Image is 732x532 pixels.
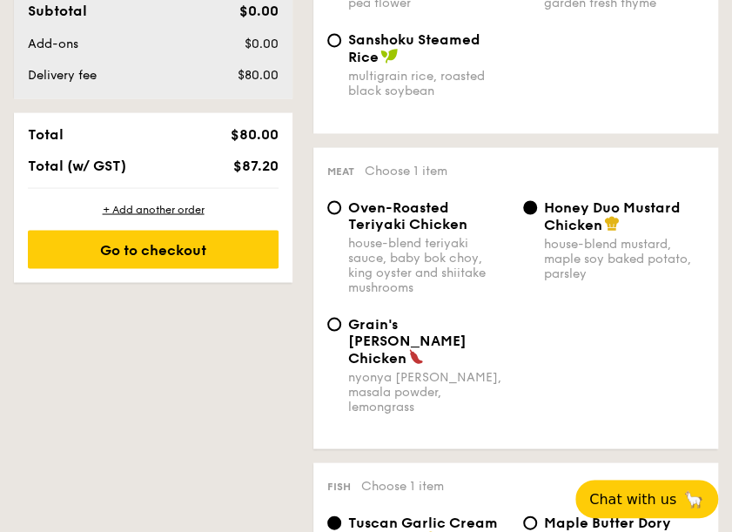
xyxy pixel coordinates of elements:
[348,315,467,366] span: Grain's [PERSON_NAME] Chicken
[327,480,351,492] span: Fish
[28,126,64,143] span: Total
[327,200,341,214] input: Oven-Roasted Teriyaki Chickenhouse-blend teriyaki sauce, baby bok choy, king oyster and shiitake ...
[239,3,279,19] span: $0.00
[28,37,78,51] span: Add-ons
[28,202,279,216] div: + Add another order
[361,478,444,493] span: Choose 1 item
[380,48,398,64] img: icon-vegan.f8ff3823.svg
[544,514,671,530] span: Maple Butter Dory
[523,200,537,214] input: Honey Duo Mustard Chickenhouse-blend mustard, maple soy baked potato, parsley
[348,235,509,294] div: house-blend teriyaki sauce, baby bok choy, king oyster and shiitake mushrooms
[523,515,537,529] input: Maple Butter Dorymaple butter, romesco sauce, raisin, cherry tomato pickle
[245,37,279,51] span: $0.00
[575,480,718,518] button: Chat with us🦙
[28,157,126,173] span: Total (w/ GST)
[348,69,509,98] div: multigrain rice, roasted black soybean
[408,348,424,364] img: icon-spicy.37a8142b.svg
[28,3,87,19] span: Subtotal
[327,33,341,47] input: Sanshoku Steamed Ricemultigrain rice, roasted black soybean
[327,317,341,331] input: Grain's [PERSON_NAME] Chickennyonya [PERSON_NAME], masala powder, lemongrass
[348,369,509,414] div: nyonya [PERSON_NAME], masala powder, lemongrass
[348,199,467,232] span: Oven-Roasted Teriyaki Chicken
[238,68,279,83] span: $80.00
[348,31,480,65] span: Sanshoku Steamed Rice
[233,157,279,173] span: $87.20
[28,68,97,83] span: Delivery fee
[544,236,705,280] div: house-blend mustard, maple soy baked potato, parsley
[604,215,620,231] img: icon-chef-hat.a58ddaea.svg
[544,199,681,232] span: Honey Duo Mustard Chicken
[28,230,279,268] div: Go to checkout
[327,165,354,177] span: Meat
[589,491,676,508] span: Chat with us
[365,163,447,178] span: Choose 1 item
[683,489,704,509] span: 🦙
[231,126,279,143] span: $80.00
